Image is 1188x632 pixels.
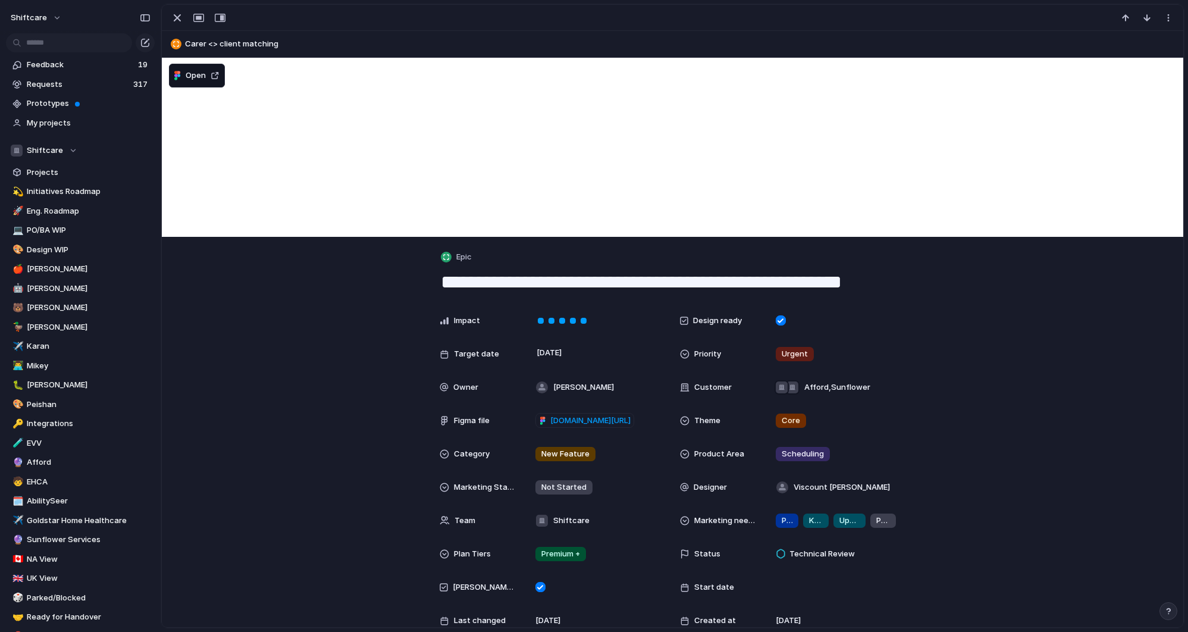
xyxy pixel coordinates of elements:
a: 🎲Parked/Blocked [6,589,155,607]
a: 🔮Sunflower Services [6,531,155,549]
span: Parked/Blocked [27,592,151,604]
span: Designer [694,481,727,493]
span: Team [454,515,475,527]
button: 🧪 [11,437,23,449]
span: Created at [694,615,736,627]
button: Shiftcare [6,142,155,159]
div: 🎨Peishan [6,396,155,414]
button: Epic [438,249,475,266]
div: 💻PO/BA WIP [6,221,155,239]
a: ✈️Karan [6,337,155,355]
a: 🔮Afford [6,453,155,471]
span: Plan Tiers [454,548,491,560]
a: 🇨🇦NA View [6,550,155,568]
a: 🚀Eng. Roadmap [6,202,155,220]
div: 🧒 [12,475,21,489]
a: 🤝Ready for Handover [6,608,155,626]
button: Carer <> client matching [167,35,1178,54]
span: [DATE] [535,615,560,627]
span: Not Started [541,481,587,493]
a: Projects [6,164,155,182]
span: Peishan [27,399,151,411]
div: 🔮 [12,456,21,470]
span: Design ready [693,315,742,327]
div: 🐛 [12,378,21,392]
button: 💫 [11,186,23,198]
a: Prototypes [6,95,155,112]
span: Eng. Roadmap [27,205,151,217]
span: Requests [27,79,130,90]
button: 🔮 [11,534,23,546]
button: ✈️ [11,515,23,527]
span: Technical Review [789,548,855,560]
span: 317 [133,79,150,90]
div: 🇨🇦 [12,552,21,566]
div: 🗓️ [12,495,21,508]
span: [PERSON_NAME] [27,263,151,275]
span: Design WIP [27,244,151,256]
a: 🦆[PERSON_NAME] [6,318,155,336]
a: 🇬🇧UK View [6,570,155,587]
div: 🗓️AbilitySeer [6,492,155,510]
span: [DATE] [534,346,565,360]
a: 💫Initiatives Roadmap [6,183,155,201]
div: 🐻[PERSON_NAME] [6,299,155,317]
a: 🤖[PERSON_NAME] [6,280,155,298]
span: shiftcare [11,12,47,24]
span: Afford [27,456,151,468]
button: 🇨🇦 [11,553,23,565]
a: 🧒EHCA [6,473,155,491]
span: Scheduling [782,448,824,460]
div: 🧪 [12,436,21,450]
div: 🍎[PERSON_NAME] [6,260,155,278]
span: Figma file [454,415,490,427]
span: Priority [694,348,721,360]
a: 🧪EVV [6,434,155,452]
span: Integrations [27,418,151,430]
button: 🎨 [11,399,23,411]
span: [PERSON_NAME] [27,302,151,314]
div: 🚀 [12,204,21,218]
button: 🎲 [11,592,23,604]
a: Feedback19 [6,56,155,74]
span: New Feature [541,448,590,460]
a: 🔑Integrations [6,415,155,433]
div: ✈️ [12,514,21,527]
span: Pricing Line Item [876,515,889,527]
button: 🐛 [11,379,23,391]
button: 🔑 [11,418,23,430]
a: 👨‍💻Mikey [6,357,155,375]
button: 👨‍💻 [11,360,23,372]
span: Core [782,415,800,427]
span: 19 [138,59,150,71]
div: 👨‍💻 [12,359,21,373]
button: 🧒 [11,476,23,488]
span: Carer <> client matching [185,38,1178,50]
button: 🤖 [11,283,23,295]
button: shiftcare [5,8,68,27]
div: 💫 [12,185,21,199]
div: 🎲 [12,591,21,605]
div: 🤖 [12,281,21,295]
button: 🤝 [11,611,23,623]
span: [DATE] [776,615,801,627]
span: [PERSON_NAME] [27,379,151,391]
button: Open [169,64,225,87]
a: [DOMAIN_NAME][URL] [535,413,634,428]
div: 🤝 [12,611,21,624]
span: Last changed [454,615,506,627]
span: Customer [694,381,732,393]
span: Prototypes [27,98,151,109]
span: Initiatives Roadmap [27,186,151,198]
span: Marketing needed [694,515,756,527]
